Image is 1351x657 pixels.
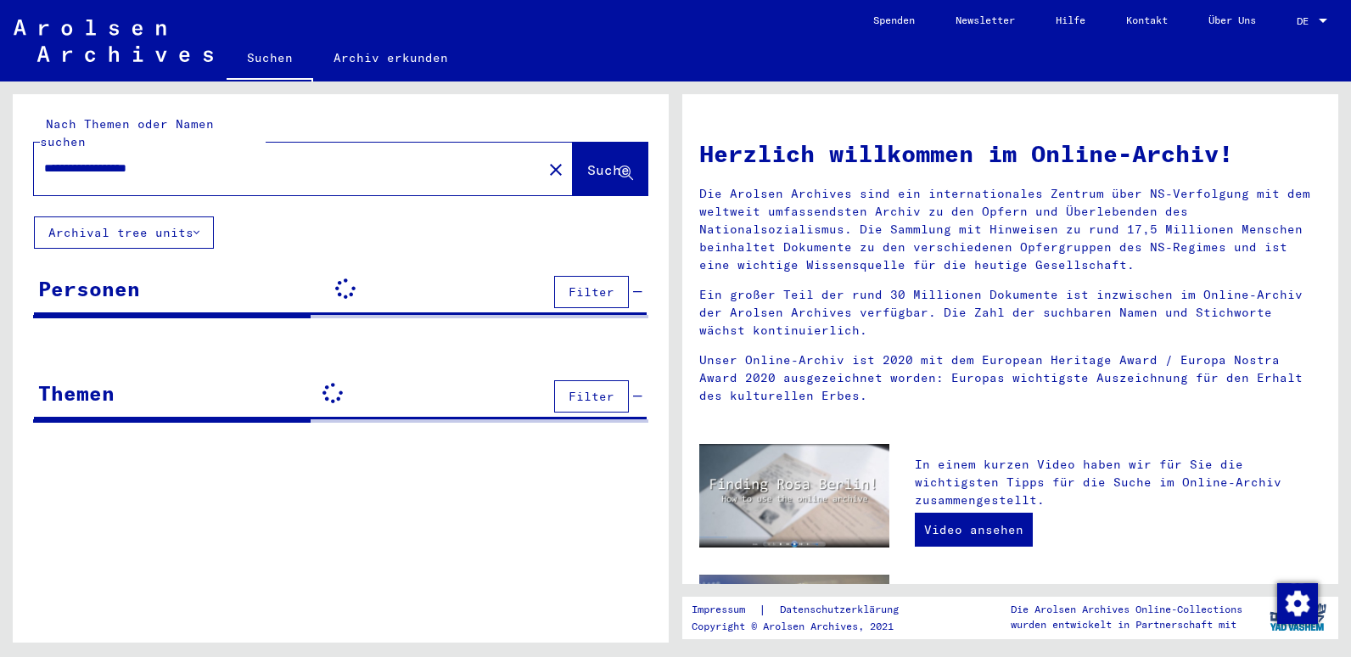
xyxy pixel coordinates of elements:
div: Personen [38,273,140,304]
button: Archival tree units [34,216,214,249]
span: DE [1297,15,1315,27]
p: Copyright © Arolsen Archives, 2021 [692,619,919,634]
a: Suchen [227,37,313,81]
h1: Herzlich willkommen im Online-Archiv! [699,136,1321,171]
button: Suche [573,143,647,195]
p: Unser Online-Archiv ist 2020 mit dem European Heritage Award / Europa Nostra Award 2020 ausgezeic... [699,351,1321,405]
div: | [692,601,919,619]
mat-icon: close [546,160,566,180]
button: Filter [554,276,629,308]
button: Clear [539,152,573,186]
img: video.jpg [699,444,889,547]
span: Filter [569,284,614,300]
button: Filter [554,380,629,413]
a: Datenschutzerklärung [766,601,919,619]
p: Die Arolsen Archives sind ein internationales Zentrum über NS-Verfolgung mit dem weltweit umfasse... [699,185,1321,274]
p: Die Arolsen Archives Online-Collections [1011,602,1242,617]
div: Themen [38,378,115,408]
img: Arolsen_neg.svg [14,20,213,62]
mat-label: Nach Themen oder Namen suchen [40,116,214,149]
span: Suche [587,161,630,178]
span: Filter [569,389,614,404]
img: yv_logo.png [1266,596,1330,638]
div: Zustimmung ändern [1276,582,1317,623]
a: Impressum [692,601,759,619]
img: Zustimmung ändern [1277,583,1318,624]
a: Video ansehen [915,513,1033,547]
p: Ein großer Teil der rund 30 Millionen Dokumente ist inzwischen im Online-Archiv der Arolsen Archi... [699,286,1321,340]
a: Archiv erkunden [313,37,468,78]
p: wurden entwickelt in Partnerschaft mit [1011,617,1242,632]
p: In einem kurzen Video haben wir für Sie die wichtigsten Tipps für die Suche im Online-Archiv zusa... [915,456,1321,509]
